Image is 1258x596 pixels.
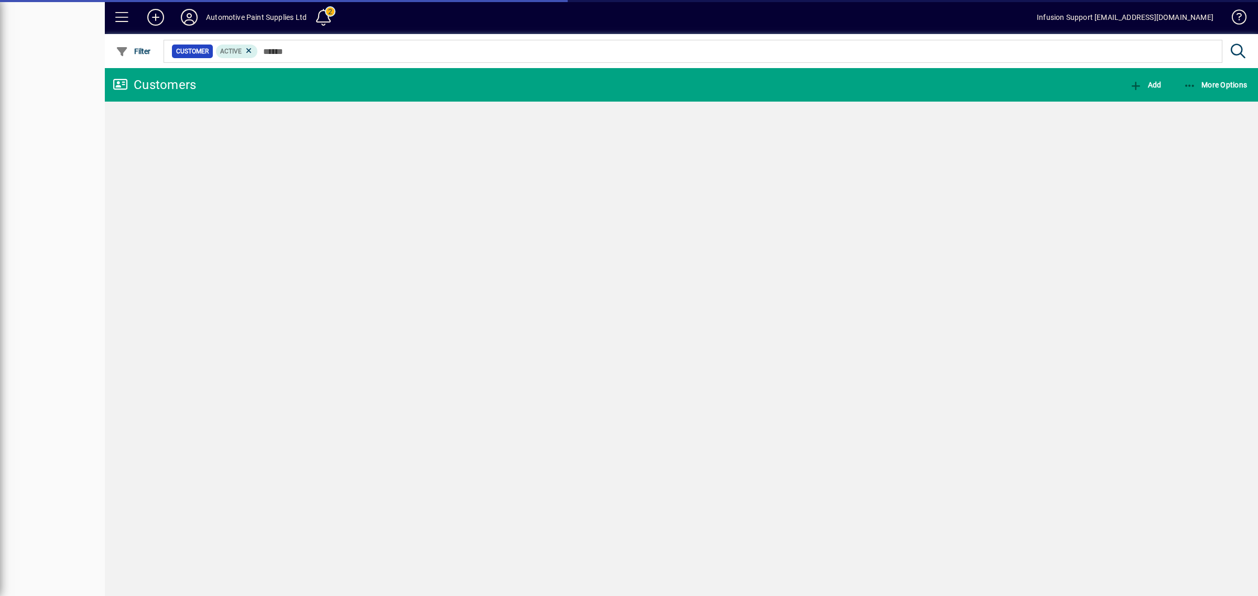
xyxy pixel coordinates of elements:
a: Knowledge Base [1224,2,1245,36]
span: More Options [1184,81,1248,89]
span: Filter [116,47,151,56]
mat-chip: Activation Status: Active [216,45,258,58]
span: Customer [176,46,209,57]
div: Customers [113,76,196,93]
div: Automotive Paint Supplies Ltd [206,9,307,26]
button: Add [1127,75,1164,94]
span: Active [220,48,242,55]
span: Add [1130,81,1161,89]
button: Profile [172,8,206,27]
button: More Options [1181,75,1250,94]
div: Infusion Support [EMAIL_ADDRESS][DOMAIN_NAME] [1037,9,1213,26]
button: Filter [113,42,154,61]
button: Add [139,8,172,27]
